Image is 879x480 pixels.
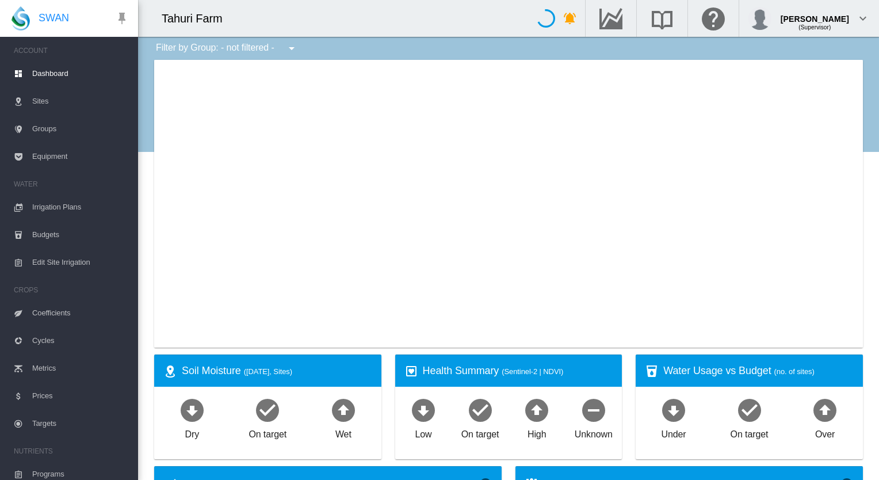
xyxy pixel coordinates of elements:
span: Coefficients [32,299,129,327]
span: Groups [32,115,129,143]
div: Dry [185,424,199,441]
span: Equipment [32,143,129,170]
div: On target [461,424,499,441]
md-icon: icon-arrow-up-bold-circle [523,396,551,424]
span: (Sentinel-2 | NDVI) [502,367,563,376]
div: Low [415,424,431,441]
button: icon-bell-ring [559,7,582,30]
span: Prices [32,382,129,410]
md-icon: Click here for help [700,12,727,25]
div: On target [249,424,286,441]
span: Sites [32,87,129,115]
md-icon: icon-arrow-down-bold-circle [410,396,437,424]
md-icon: Go to the Data Hub [597,12,625,25]
md-icon: icon-arrow-up-bold-circle [811,396,839,424]
span: (Supervisor) [798,24,831,31]
span: Cycles [32,327,129,355]
md-icon: icon-heart-box-outline [404,364,418,378]
span: Targets [32,410,129,437]
div: Tahuri Farm [162,10,233,26]
span: NUTRIENTS [14,442,129,460]
md-icon: icon-arrow-up-bold-circle [330,396,357,424]
md-icon: icon-checkbox-marked-circle [467,396,494,424]
div: Health Summary [423,364,613,378]
div: Under [661,424,686,441]
md-icon: icon-minus-circle [580,396,607,424]
span: (no. of sites) [774,367,815,376]
span: Budgets [32,221,129,249]
div: [PERSON_NAME] [781,9,849,20]
div: Over [815,424,835,441]
md-icon: icon-cup-water [645,364,659,378]
md-icon: icon-menu-down [285,41,299,55]
span: ACCOUNT [14,41,129,60]
md-icon: icon-checkbox-marked-circle [254,396,281,424]
md-icon: icon-pin [115,12,129,25]
span: Edit Site Irrigation [32,249,129,276]
span: Metrics [32,355,129,382]
div: Water Usage vs Budget [663,364,854,378]
md-icon: icon-arrow-down-bold-circle [178,396,206,424]
md-icon: icon-bell-ring [563,12,577,25]
div: High [528,424,546,441]
span: Irrigation Plans [32,193,129,221]
div: Unknown [575,424,613,441]
img: profile.jpg [748,7,771,30]
span: ([DATE], Sites) [244,367,292,376]
div: Soil Moisture [182,364,372,378]
img: SWAN-Landscape-Logo-Colour-drop.png [12,6,30,31]
span: Dashboard [32,60,129,87]
span: SWAN [39,11,69,25]
md-icon: icon-chevron-down [856,12,870,25]
md-icon: icon-checkbox-marked-circle [736,396,763,424]
span: CROPS [14,281,129,299]
div: Wet [335,424,351,441]
div: On target [731,424,769,441]
div: Filter by Group: - not filtered - [147,37,307,60]
button: icon-menu-down [280,37,303,60]
md-icon: icon-arrow-down-bold-circle [660,396,687,424]
md-icon: Search the knowledge base [648,12,676,25]
md-icon: icon-map-marker-radius [163,364,177,378]
span: WATER [14,175,129,193]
